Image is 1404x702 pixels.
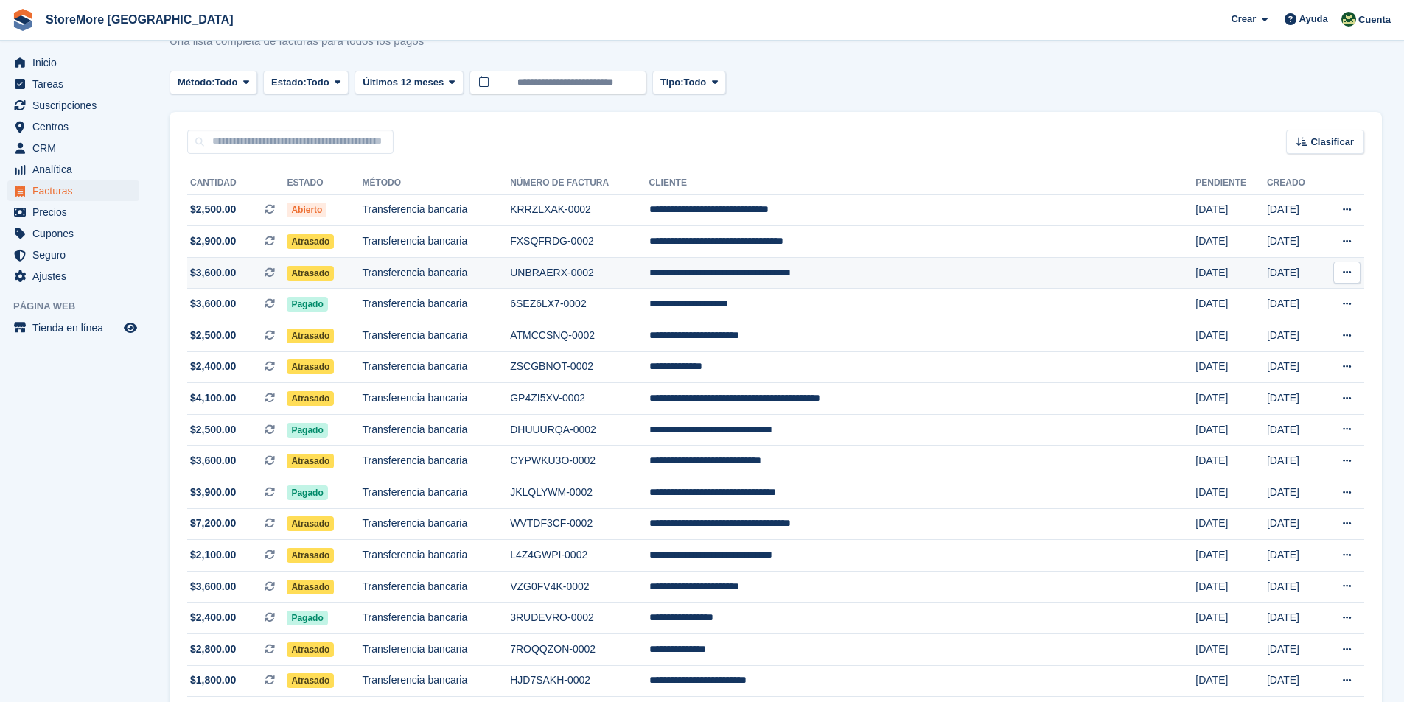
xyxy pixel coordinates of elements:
a: menu [7,52,139,73]
span: Ayuda [1299,12,1328,27]
td: Transferencia bancaria [363,194,511,226]
td: ZSCGBNOT-0002 [510,351,649,383]
span: Pagado [287,485,327,500]
span: Atrasado [287,329,334,343]
span: $2,500.00 [190,328,236,343]
td: GP4ZI5XV-0002 [510,383,649,415]
th: Estado [287,172,362,195]
span: Atrasado [287,673,334,688]
button: Tipo: Todo [652,71,726,95]
span: $3,900.00 [190,485,236,500]
a: menu [7,266,139,287]
th: Cantidad [187,172,287,195]
span: Centros [32,116,121,137]
td: [DATE] [1267,414,1321,446]
td: [DATE] [1267,508,1321,540]
td: Transferencia bancaria [363,320,511,352]
td: [DATE] [1267,320,1321,352]
span: Ajustes [32,266,121,287]
td: [DATE] [1195,508,1267,540]
td: [DATE] [1195,414,1267,446]
span: $2,400.00 [190,610,236,625]
span: Cuenta [1358,13,1391,27]
td: UNBRAERX-0002 [510,257,649,289]
span: Atrasado [287,580,334,594]
td: [DATE] [1267,351,1321,383]
span: $2,400.00 [190,359,236,374]
span: $2,800.00 [190,642,236,657]
td: [DATE] [1195,289,1267,320]
p: Una lista completa de facturas para todos los pagos [170,33,424,50]
span: Atrasado [287,516,334,531]
td: CYPWKU3O-0002 [510,446,649,477]
img: Claudia Cortes [1341,12,1356,27]
span: Tienda en línea [32,317,121,338]
a: menu [7,74,139,94]
td: VZG0FV4K-0002 [510,571,649,603]
td: [DATE] [1267,226,1321,258]
span: Todo [215,75,238,90]
td: KRRZLXAK-0002 [510,194,649,226]
td: [DATE] [1267,634,1321,666]
span: Todo [307,75,329,90]
span: $3,600.00 [190,579,236,594]
span: Tareas [32,74,121,94]
span: Atrasado [287,391,334,406]
td: [DATE] [1267,571,1321,603]
td: Transferencia bancaria [363,446,511,477]
span: Últimos 12 meses [363,75,444,90]
span: $3,600.00 [190,265,236,281]
span: Atrasado [287,454,334,468]
a: menu [7,159,139,180]
a: menu [7,180,139,201]
span: Abierto [287,203,326,217]
span: Seguro [32,245,121,265]
span: Precios [32,202,121,222]
td: Transferencia bancaria [363,477,511,509]
a: StoreMore [GEOGRAPHIC_DATA] [40,7,240,32]
td: Transferencia bancaria [363,508,511,540]
td: Transferencia bancaria [363,289,511,320]
button: Método: Todo [170,71,257,95]
span: $3,600.00 [190,453,236,468]
a: menu [7,138,139,158]
span: Página web [13,299,147,314]
td: [DATE] [1195,257,1267,289]
button: Últimos 12 meses [355,71,464,95]
td: [DATE] [1195,477,1267,509]
span: Facturas [32,180,121,201]
a: menu [7,223,139,244]
span: Atrasado [287,642,334,657]
th: Creado [1267,172,1321,195]
td: [DATE] [1195,320,1267,352]
th: Pendiente [1195,172,1267,195]
td: [DATE] [1195,194,1267,226]
td: [DATE] [1267,477,1321,509]
a: menu [7,245,139,265]
td: JKLQLYWM-0002 [510,477,649,509]
span: Todo [683,75,706,90]
td: [DATE] [1195,351,1267,383]
td: FXSQFRDG-0002 [510,226,649,258]
td: Transferencia bancaria [363,571,511,603]
td: [DATE] [1267,603,1321,634]
td: [DATE] [1267,257,1321,289]
span: $2,500.00 [190,422,236,438]
td: [DATE] [1195,226,1267,258]
span: CRM [32,138,121,158]
td: [DATE] [1195,383,1267,415]
button: Estado: Todo [263,71,349,95]
span: Estado: [271,75,307,90]
span: Pagado [287,423,327,438]
th: Método [363,172,511,195]
td: Transferencia bancaria [363,634,511,666]
td: 6SEZ6LX7-0002 [510,289,649,320]
a: menu [7,116,139,137]
span: Método: [178,75,215,90]
td: WVTDF3CF-0002 [510,508,649,540]
a: menú [7,317,139,338]
span: Pagado [287,611,327,625]
span: $2,500.00 [190,202,236,217]
a: Vista previa de la tienda [122,319,139,337]
td: L4Z4GWPI-0002 [510,540,649,572]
